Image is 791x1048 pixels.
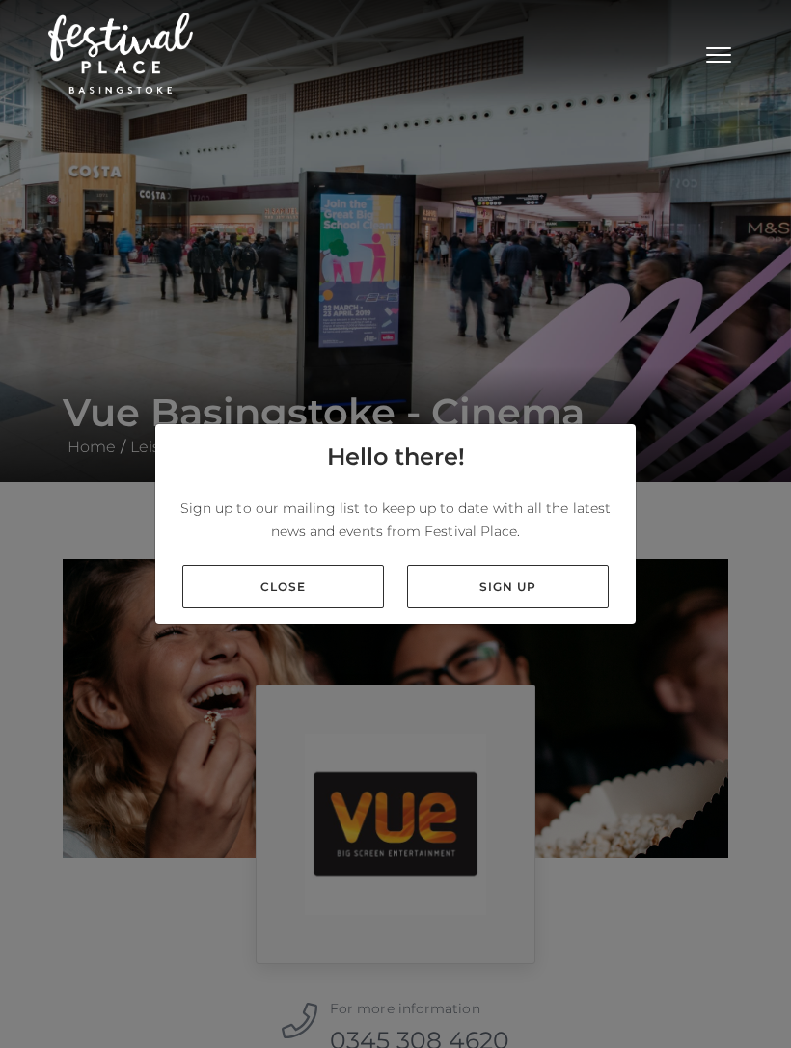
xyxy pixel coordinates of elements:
img: Festival Place Logo [48,13,193,94]
p: Sign up to our mailing list to keep up to date with all the latest news and events from Festival ... [171,497,620,543]
button: Toggle navigation [695,39,743,67]
a: Close [182,565,384,608]
a: Sign up [407,565,609,608]
h4: Hello there! [327,440,465,474]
